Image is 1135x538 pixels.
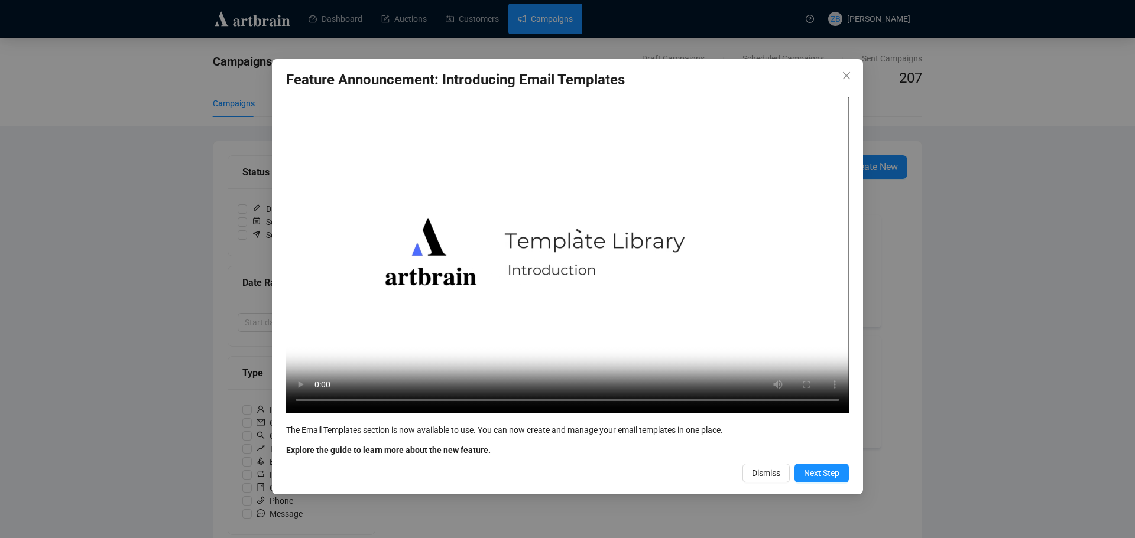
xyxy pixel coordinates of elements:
div: The Email Templates section is now available to use. You can now create and manage your email tem... [286,423,849,436]
b: Explore the guide to learn more about the new feature. [286,445,491,455]
span: close [842,71,851,80]
button: Close [837,66,856,85]
button: Next Step [794,464,849,482]
button: Dismiss [742,464,790,482]
span: Next Step [804,467,839,480]
h3: Feature Announcement: Introducing Email Templates [286,71,849,90]
span: Dismiss [752,467,780,480]
video: Your browser does not support the video tag. [286,97,849,413]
